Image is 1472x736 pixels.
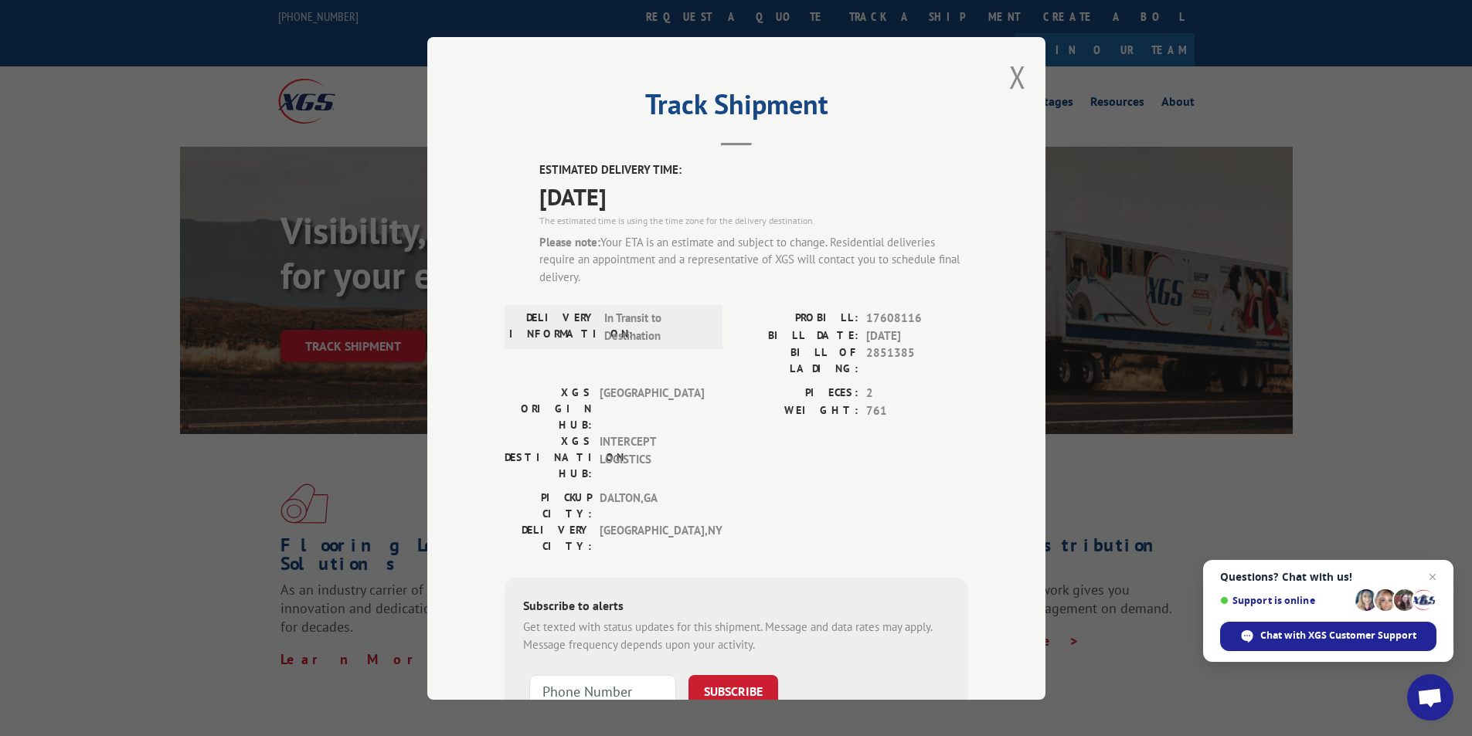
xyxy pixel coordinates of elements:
[866,402,968,419] span: 761
[736,344,858,377] label: BILL OF LADING:
[1423,568,1442,586] span: Close chat
[600,433,704,482] span: INTERCEPT LOGISTICS
[523,619,950,653] div: Get texted with status updates for this shipment. Message and data rates may apply. Message frequ...
[539,233,968,286] div: Your ETA is an estimate and subject to change. Residential deliveries require an appointment and ...
[539,161,968,179] label: ESTIMATED DELIVERY TIME:
[529,675,676,707] input: Phone Number
[600,385,704,433] span: [GEOGRAPHIC_DATA]
[1407,674,1453,721] div: Open chat
[736,385,858,402] label: PIECES:
[866,327,968,344] span: [DATE]
[523,596,950,619] div: Subscribe to alerts
[505,490,592,522] label: PICKUP CITY:
[600,490,704,522] span: DALTON , GA
[688,675,778,707] button: SUBSCRIBE
[539,234,600,249] strong: Please note:
[505,522,592,555] label: DELIVERY CITY:
[866,385,968,402] span: 2
[1009,56,1026,97] button: Close modal
[866,310,968,327] span: 17608116
[604,310,709,344] span: In Transit to Destination
[1220,622,1436,651] div: Chat with XGS Customer Support
[736,327,858,344] label: BILL DATE:
[505,433,592,482] label: XGS DESTINATION HUB:
[505,385,592,433] label: XGS ORIGIN HUB:
[1220,595,1350,606] span: Support is online
[509,310,597,344] label: DELIVERY INFORMATION:
[736,310,858,327] label: PROBILL:
[736,402,858,419] label: WEIGHT:
[600,522,704,555] span: [GEOGRAPHIC_DATA] , NY
[1260,629,1416,643] span: Chat with XGS Customer Support
[539,178,968,213] span: [DATE]
[505,93,968,123] h2: Track Shipment
[1220,571,1436,583] span: Questions? Chat with us!
[866,344,968,377] span: 2851385
[539,213,968,227] div: The estimated time is using the time zone for the delivery destination.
